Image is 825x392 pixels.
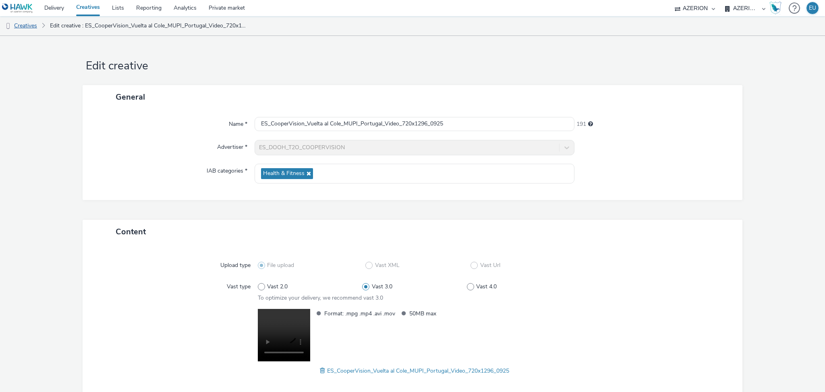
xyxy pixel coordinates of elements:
[576,120,586,128] span: 191
[224,279,254,291] label: Vast type
[217,258,254,269] label: Upload type
[46,16,252,35] a: Edit creative : ES_CooperVision_Vuelta al Cole_MUPI_Portugal_Video_720x1296_0925
[83,58,742,74] h1: Edit creative
[263,170,305,177] span: Health & Fitness
[480,261,500,269] span: Vast Url
[476,283,497,291] span: Vast 4.0
[214,140,251,151] label: Advertiser *
[116,226,146,237] span: Content
[372,283,392,291] span: Vast 3.0
[258,294,383,302] span: To optimize your delivery, we recommend vast 3.0
[809,2,816,14] div: EU
[769,2,781,15] img: Hawk Academy
[769,2,785,15] a: Hawk Academy
[4,22,12,30] img: dooh
[2,3,33,13] img: undefined Logo
[409,309,480,318] span: 50MB max
[116,92,145,102] span: General
[375,261,400,269] span: Vast XML
[267,261,294,269] span: File upload
[588,120,593,128] div: Maximum 255 characters
[327,367,509,375] span: ES_CooperVision_Vuelta al Cole_MUPI_Portugal_Video_720x1296_0925
[267,283,288,291] span: Vast 2.0
[203,164,251,175] label: IAB categories *
[226,117,251,128] label: Name *
[324,309,395,318] span: Format: .mpg .mp4 .avi .mov
[255,117,574,131] input: Name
